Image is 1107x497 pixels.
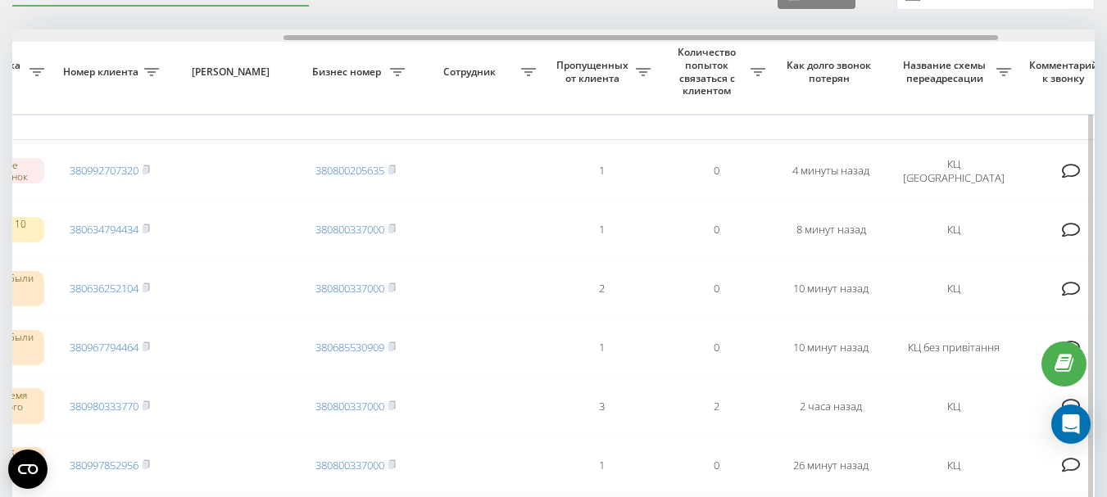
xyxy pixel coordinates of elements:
td: КЦ [GEOGRAPHIC_DATA] [888,143,1019,199]
a: 380800205635 [315,163,384,178]
a: 380980333770 [70,399,138,413]
td: 0 [659,319,774,375]
span: Сотрудник [421,66,521,79]
a: 380967794464 [70,340,138,355]
a: 380992707320 [70,163,138,178]
span: Пропущенных от клиента [552,59,636,84]
a: 380800337000 [315,222,384,237]
td: 2 часа назад [774,378,888,434]
td: 3 [544,378,659,434]
a: 380800337000 [315,458,384,472]
td: 10 минут назад [774,319,888,375]
span: Комментарий к звонку [1028,59,1103,84]
td: 0 [659,143,774,199]
td: КЦ [888,378,1019,434]
a: 380800337000 [315,399,384,413]
a: 380636252104 [70,281,138,296]
td: КЦ без привітання [888,319,1019,375]
td: 4 минуты назад [774,143,888,199]
button: Open CMP widget [8,450,48,489]
td: КЦ [888,260,1019,316]
div: Open Intercom Messenger [1051,404,1091,444]
a: 380800337000 [315,281,384,296]
td: 1 [544,202,659,258]
td: 10 минут назад [774,260,888,316]
td: 26 минут назад [774,437,888,493]
td: 0 [659,202,774,258]
span: Бизнес номер [306,66,390,79]
td: 1 [544,437,659,493]
td: 8 минут назад [774,202,888,258]
span: Количество попыток связаться с клиентом [667,46,751,97]
td: 0 [659,437,774,493]
span: [PERSON_NAME] [181,66,284,79]
td: КЦ [888,437,1019,493]
span: Как долго звонок потерян [787,59,875,84]
span: Название схемы переадресации [896,59,996,84]
td: 2 [659,378,774,434]
td: КЦ [888,202,1019,258]
td: 1 [544,319,659,375]
td: 0 [659,260,774,316]
a: 380685530909 [315,340,384,355]
td: 2 [544,260,659,316]
a: 380997852956 [70,458,138,472]
span: Номер клиента [61,66,144,79]
a: 380634794434 [70,222,138,237]
td: 1 [544,143,659,199]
